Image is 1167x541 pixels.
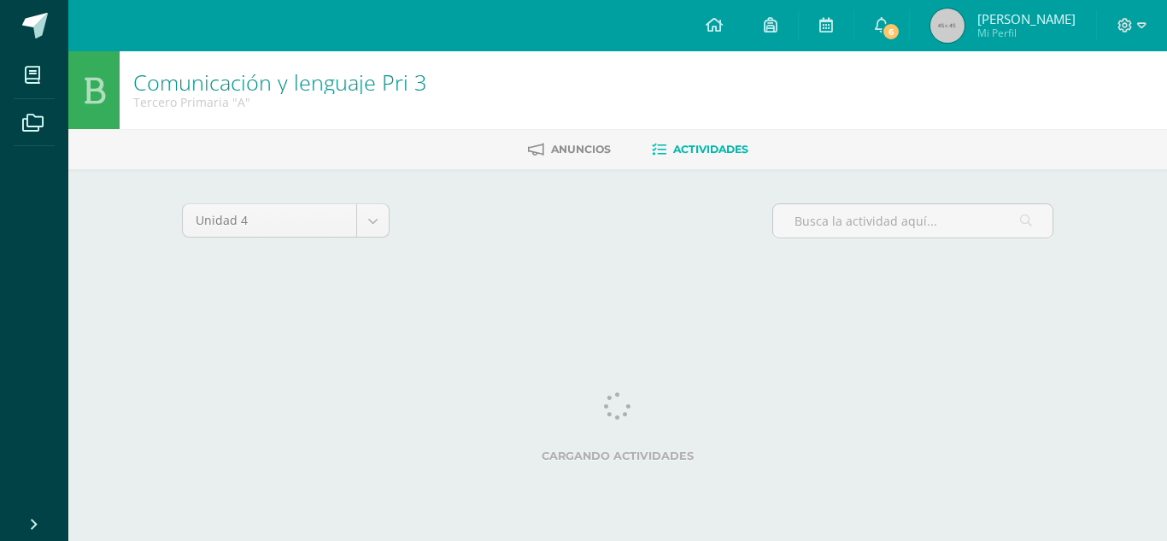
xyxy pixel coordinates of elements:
[528,136,611,163] a: Anuncios
[652,136,748,163] a: Actividades
[196,204,343,237] span: Unidad 4
[133,68,426,97] a: Comunicación y lenguaje Pri 3
[673,143,748,156] span: Actividades
[182,450,1053,462] label: Cargando actividades
[977,26,1076,40] span: Mi Perfil
[133,94,426,110] div: Tercero Primaria 'A'
[930,9,965,43] img: 45x45
[773,204,1053,238] input: Busca la actividad aquí...
[977,10,1076,27] span: [PERSON_NAME]
[133,70,426,94] h1: Comunicación y lenguaje Pri 3
[183,204,389,237] a: Unidad 4
[551,143,611,156] span: Anuncios
[882,22,900,41] span: 6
